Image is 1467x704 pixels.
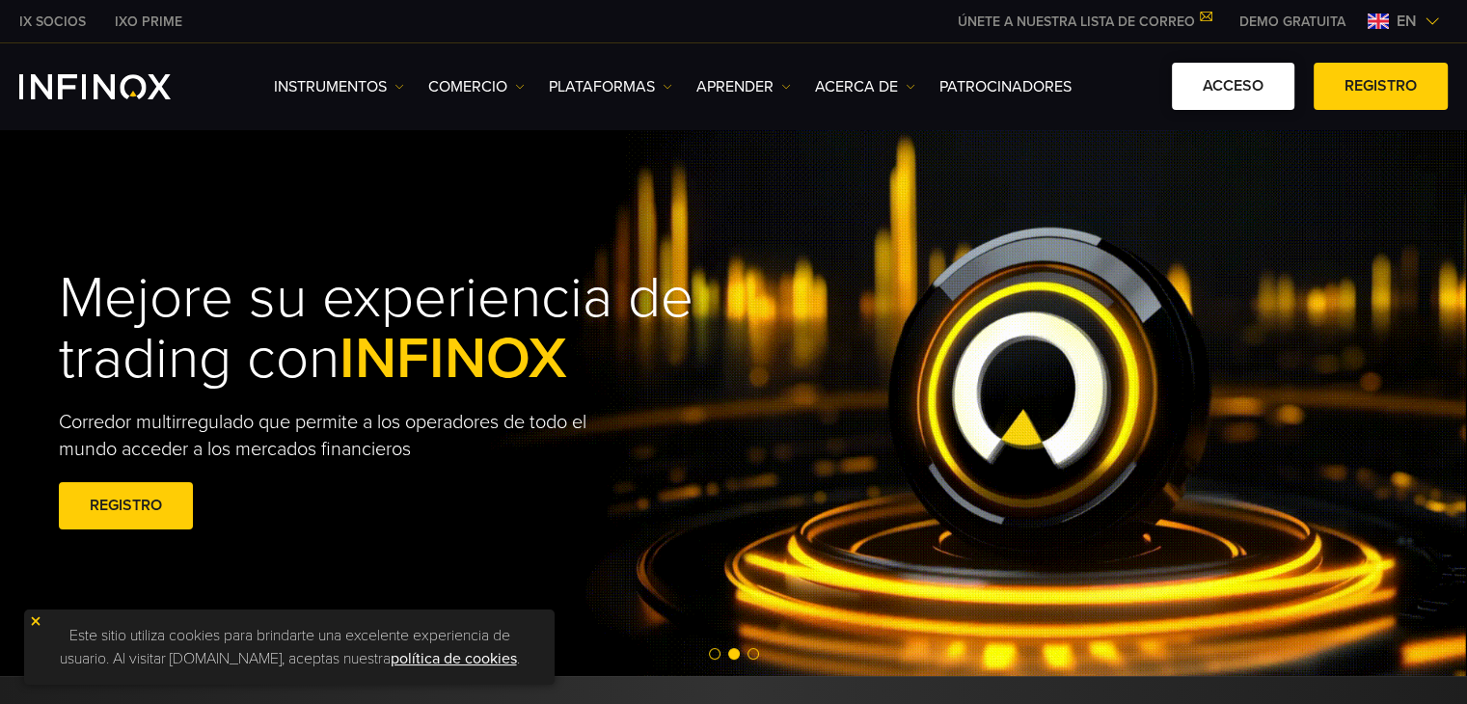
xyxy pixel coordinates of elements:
[549,77,655,96] font: PLATAFORMAS
[59,411,586,461] font: Corredor multirregulado que permite a los operadores de todo el mundo acceder a los mercados fina...
[19,14,86,30] font: IX SOCIOS
[59,263,693,393] font: Mejore su experiencia de trading con
[1345,76,1417,95] font: REGISTRO
[19,74,216,99] a: Logotipo de INFINOX
[5,12,100,32] a: INFINOX
[428,77,507,96] font: COMERCIO
[29,614,42,628] img: icono de cierre amarillo
[274,77,387,96] font: Instrumentos
[59,482,193,529] a: REGISTRO
[1314,63,1448,110] a: REGISTRO
[815,77,898,96] font: ACERCA DE
[939,75,1072,98] a: PATROCINADORES
[60,626,510,668] font: Este sitio utiliza cookies para brindarte una excelente experiencia de usuario. Al visitar [DOMAI...
[696,75,791,98] a: Aprender
[274,75,404,98] a: Instrumentos
[1397,12,1417,31] font: en
[939,77,1072,96] font: PATROCINADORES
[549,75,672,98] a: PLATAFORMAS
[428,75,525,98] a: COMERCIO
[391,649,517,668] a: política de cookies
[696,77,774,96] font: Aprender
[815,75,915,98] a: ACERCA DE
[115,14,182,30] font: IXO PRIME
[100,12,197,32] a: INFINOX
[709,648,720,660] span: Go to slide 1
[340,324,567,393] font: INFINOX
[517,649,520,668] font: .
[728,648,740,660] span: Go to slide 2
[958,14,1195,30] font: ÚNETE A NUESTRA LISTA DE CORREO
[747,648,759,660] span: Go to slide 3
[1239,14,1345,30] font: DEMO GRATUITA
[90,496,162,515] font: REGISTRO
[1203,76,1263,95] font: ACCESO
[1172,63,1294,110] a: ACCESO
[1225,12,1360,32] a: MENÚ INFINOX
[943,14,1225,30] a: ÚNETE A NUESTRA LISTA DE CORREO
